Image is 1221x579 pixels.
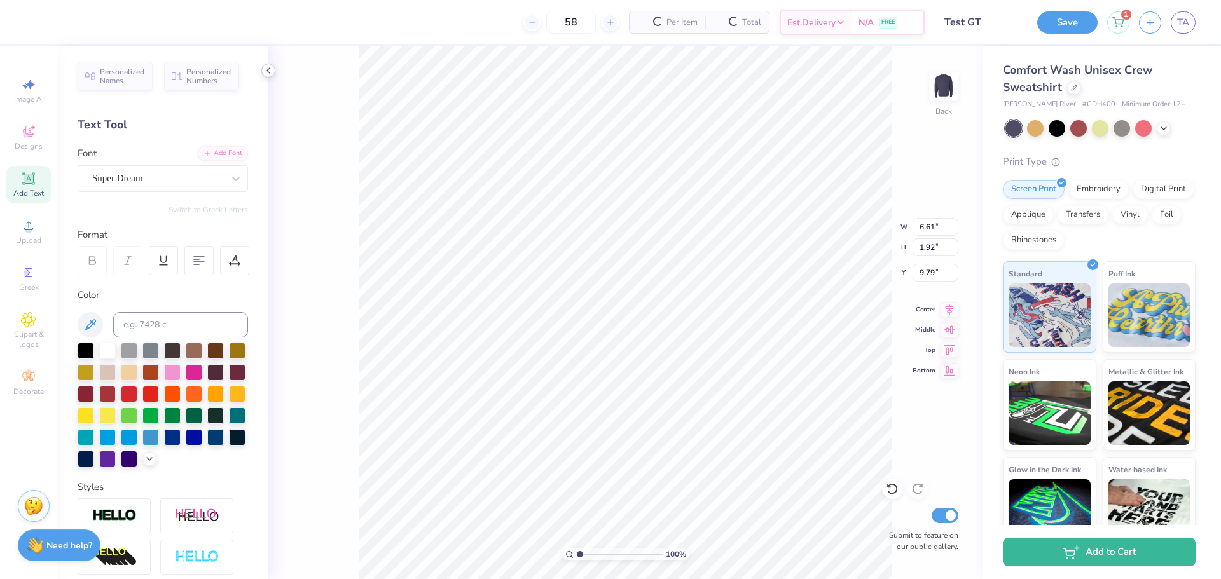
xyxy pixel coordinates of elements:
span: Center [913,305,935,314]
div: Screen Print [1003,180,1065,199]
span: Minimum Order: 12 + [1122,99,1185,110]
img: Metallic & Glitter Ink [1108,381,1190,445]
span: N/A [859,16,874,29]
span: Metallic & Glitter Ink [1108,365,1183,378]
img: Neon Ink [1009,381,1091,445]
div: Transfers [1058,205,1108,224]
span: Designs [15,141,43,151]
img: Puff Ink [1108,283,1190,347]
span: Neon Ink [1009,365,1040,378]
div: Color [78,288,248,303]
div: Embroidery [1068,180,1129,199]
span: Decorate [13,386,44,397]
span: Greek [19,282,39,292]
button: Switch to Greek Letters [169,205,248,215]
div: Text Tool [78,116,248,133]
span: Est. Delivery [787,16,836,29]
a: TA [1171,11,1196,34]
span: Per Item [666,16,698,29]
div: Foil [1152,205,1182,224]
span: 100 % [666,548,686,560]
div: Digital Print [1133,180,1194,199]
span: [PERSON_NAME] River [1003,99,1076,110]
span: Personalized Names [100,67,145,85]
label: Font [78,146,97,161]
span: Clipart & logos [6,329,51,350]
span: Middle [913,325,935,334]
span: Upload [16,235,41,245]
span: 1 [1121,10,1131,20]
span: Standard [1009,267,1042,280]
span: TA [1177,15,1189,30]
img: Back [931,74,956,99]
span: Total [742,16,761,29]
img: Standard [1009,283,1091,347]
span: FREE [881,18,895,27]
img: Water based Ink [1108,479,1190,543]
label: Submit to feature on our public gallery. [882,529,958,552]
span: Image AI [14,94,44,104]
div: Applique [1003,205,1054,224]
span: Puff Ink [1108,267,1135,280]
span: Top [913,346,935,355]
img: Glow in the Dark Ink [1009,479,1091,543]
input: Untitled Design [934,10,1028,35]
img: Stroke [92,508,137,523]
span: Add Text [13,188,44,198]
input: e.g. 7428 c [113,312,248,337]
span: # GDH400 [1082,99,1115,110]
strong: Need help? [46,540,92,552]
span: Bottom [913,366,935,375]
button: Add to Cart [1003,538,1196,566]
div: Rhinestones [1003,231,1065,250]
input: – – [546,11,596,34]
img: 3d Illusion [92,547,137,568]
div: Styles [78,480,248,494]
span: Personalized Numbers [186,67,231,85]
span: Glow in the Dark Ink [1009,463,1081,476]
span: Comfort Wash Unisex Crew Sweatshirt [1003,62,1152,95]
div: Vinyl [1112,205,1148,224]
button: Save [1037,11,1098,34]
div: Back [935,106,952,117]
img: Shadow [175,508,219,524]
div: Add Font [198,146,248,161]
div: Format [78,228,249,242]
div: Print Type [1003,154,1196,169]
img: Negative Space [175,550,219,564]
span: Water based Ink [1108,463,1167,476]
